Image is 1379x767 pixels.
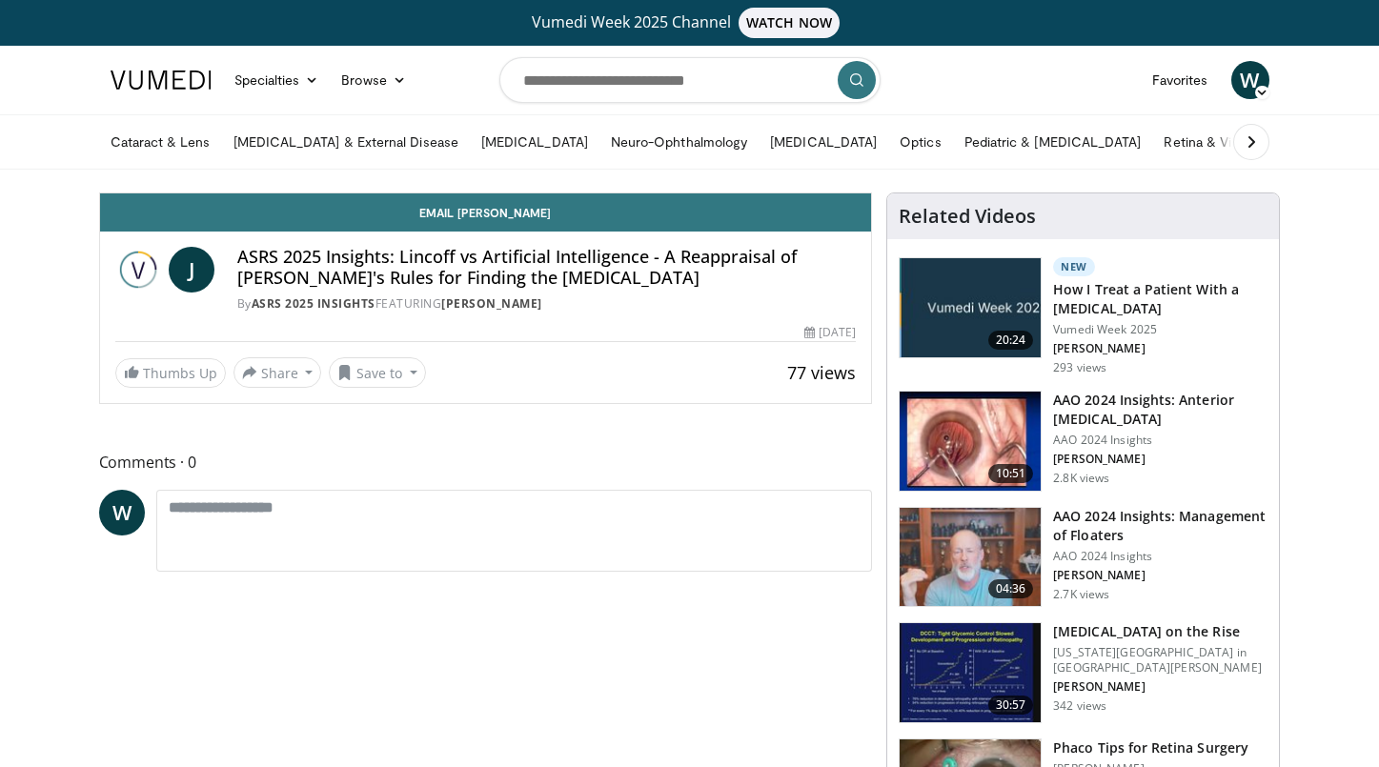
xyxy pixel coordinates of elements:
a: [MEDICAL_DATA] [759,123,888,161]
a: Browse [330,61,417,99]
img: 8e655e61-78ac-4b3e-a4e7-f43113671c25.150x105_q85_crop-smart_upscale.jpg [900,508,1041,607]
a: Specialties [223,61,331,99]
p: AAO 2024 Insights [1053,549,1267,564]
a: Optics [888,123,952,161]
span: 20:24 [988,331,1034,350]
a: W [99,490,145,535]
img: ASRS 2025 Insights [115,247,161,293]
a: 30:57 [MEDICAL_DATA] on the Rise [US_STATE][GEOGRAPHIC_DATA] in [GEOGRAPHIC_DATA][PERSON_NAME] [P... [899,622,1267,723]
h3: How I Treat a Patient With a [MEDICAL_DATA] [1053,280,1267,318]
h4: ASRS 2025 Insights: Lincoff vs Artificial Intelligence - A Reappraisal of [PERSON_NAME]'s Rules f... [237,247,857,288]
a: [PERSON_NAME] [441,295,542,312]
h4: Related Videos [899,205,1036,228]
a: Cataract & Lens [99,123,222,161]
a: W [1231,61,1269,99]
img: 4ce8c11a-29c2-4c44-a801-4e6d49003971.150x105_q85_crop-smart_upscale.jpg [900,623,1041,722]
p: 293 views [1053,360,1106,375]
p: [PERSON_NAME] [1053,679,1267,695]
a: [MEDICAL_DATA] & External Disease [222,123,470,161]
img: fd942f01-32bb-45af-b226-b96b538a46e6.150x105_q85_crop-smart_upscale.jpg [900,392,1041,491]
a: 20:24 New How I Treat a Patient With a [MEDICAL_DATA] Vumedi Week 2025 [PERSON_NAME] 293 views [899,257,1267,375]
img: VuMedi Logo [111,71,212,90]
span: 30:57 [988,696,1034,715]
p: New [1053,257,1095,276]
a: [MEDICAL_DATA] [470,123,599,161]
p: [PERSON_NAME] [1053,341,1267,356]
img: 02d29458-18ce-4e7f-be78-7423ab9bdffd.jpg.150x105_q85_crop-smart_upscale.jpg [900,258,1041,357]
span: 10:51 [988,464,1034,483]
div: [DATE] [804,324,856,341]
a: 10:51 AAO 2024 Insights: Anterior [MEDICAL_DATA] AAO 2024 Insights [PERSON_NAME] 2.8K views [899,391,1267,492]
a: Retina & Vitreous [1152,123,1282,161]
a: ASRS 2025 Insights [252,295,375,312]
button: Share [233,357,322,388]
p: [PERSON_NAME] [1053,568,1267,583]
a: J [169,247,214,293]
p: 2.8K views [1053,471,1109,486]
a: Pediatric & [MEDICAL_DATA] [953,123,1153,161]
span: WATCH NOW [739,8,840,38]
input: Search topics, interventions [499,57,881,103]
a: Thumbs Up [115,358,226,388]
a: 04:36 AAO 2024 Insights: Management of Floaters AAO 2024 Insights [PERSON_NAME] 2.7K views [899,507,1267,608]
h3: [MEDICAL_DATA] on the Rise [1053,622,1267,641]
h3: AAO 2024 Insights: Anterior [MEDICAL_DATA] [1053,391,1267,429]
h3: Phaco Tips for Retina Surgery [1053,738,1248,757]
h3: AAO 2024 Insights: Management of Floaters [1053,507,1267,545]
a: Favorites [1141,61,1220,99]
span: 04:36 [988,579,1034,598]
span: Comments 0 [99,450,873,474]
p: [PERSON_NAME] [1053,452,1267,467]
button: Save to [329,357,426,388]
p: Vumedi Week 2025 [1053,322,1267,337]
a: Email [PERSON_NAME] [100,193,872,232]
p: 2.7K views [1053,587,1109,602]
div: By FEATURING [237,295,857,313]
a: Vumedi Week 2025 ChannelWATCH NOW [113,8,1267,38]
p: [US_STATE][GEOGRAPHIC_DATA] in [GEOGRAPHIC_DATA][PERSON_NAME] [1053,645,1267,676]
p: 342 views [1053,698,1106,714]
span: 77 views [787,361,856,384]
p: AAO 2024 Insights [1053,433,1267,448]
a: Neuro-Ophthalmology [599,123,759,161]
